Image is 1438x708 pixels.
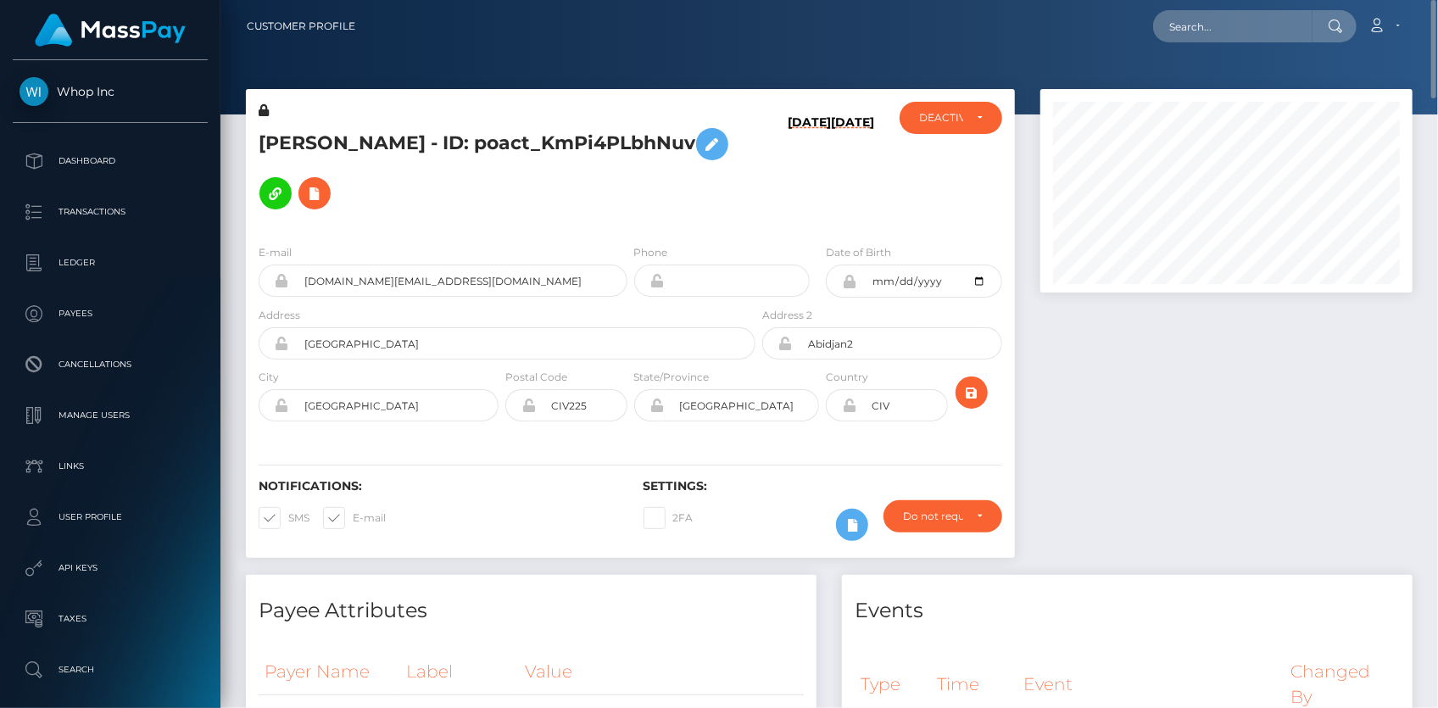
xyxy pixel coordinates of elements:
p: Ledger [20,250,201,276]
a: Cancellations [13,343,208,386]
a: Transactions [13,191,208,233]
a: Search [13,649,208,691]
label: 2FA [644,507,694,529]
h4: Payee Attributes [259,596,804,626]
p: User Profile [20,505,201,530]
button: Do not require [883,500,1002,532]
label: SMS [259,507,309,529]
img: MassPay Logo [35,14,186,47]
a: Ledger [13,242,208,284]
label: State/Province [634,370,710,385]
p: Transactions [20,199,201,225]
span: Whop Inc [13,84,208,99]
a: Links [13,445,208,488]
p: Manage Users [20,403,201,428]
h6: Notifications: [259,479,618,493]
p: API Keys [20,555,201,581]
img: Whop Inc [20,77,48,106]
label: Postal Code [505,370,567,385]
label: City [259,370,279,385]
a: API Keys [13,547,208,589]
label: Date of Birth [826,245,891,260]
a: User Profile [13,496,208,538]
a: Payees [13,293,208,335]
th: Payer Name [259,649,400,695]
h4: Events [855,596,1400,626]
h6: [DATE] [831,115,874,224]
label: Phone [634,245,668,260]
a: Customer Profile [247,8,355,44]
p: Payees [20,301,201,326]
p: Taxes [20,606,201,632]
p: Dashboard [20,148,201,174]
p: Links [20,454,201,479]
label: E-mail [259,245,292,260]
input: Search... [1153,10,1313,42]
div: DEACTIVE [919,111,963,125]
th: Label [400,649,519,695]
h5: [PERSON_NAME] - ID: poact_KmPi4PLbhNuv [259,120,746,218]
a: Manage Users [13,394,208,437]
p: Search [20,657,201,683]
p: Cancellations [20,352,201,377]
div: Do not require [903,510,963,523]
button: DEACTIVE [900,102,1002,134]
label: Address 2 [762,308,812,323]
a: Dashboard [13,140,208,182]
h6: Settings: [644,479,1003,493]
a: Taxes [13,598,208,640]
th: Value [519,649,817,695]
label: Address [259,308,300,323]
label: E-mail [323,507,386,529]
label: Country [826,370,868,385]
h6: [DATE] [788,115,831,224]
